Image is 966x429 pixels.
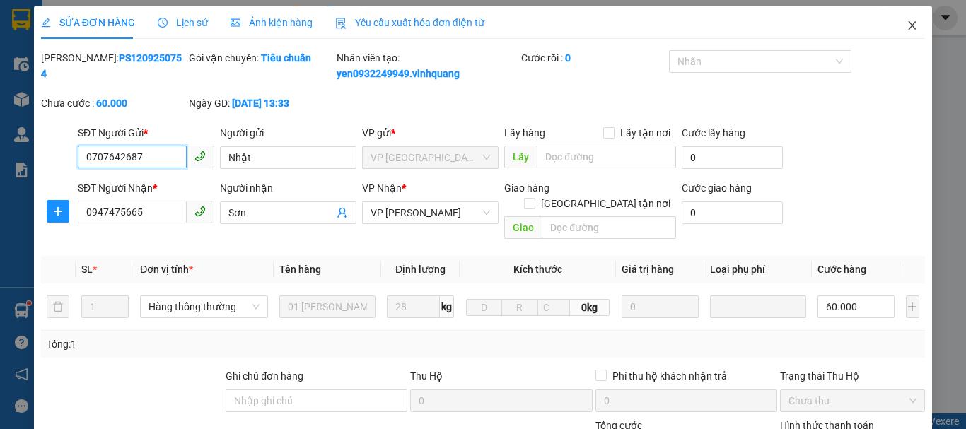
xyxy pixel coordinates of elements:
span: Giao hàng [504,182,549,194]
input: Dọc đường [537,146,676,168]
span: plus [47,206,69,217]
div: Tổng: 1 [47,336,374,352]
button: delete [47,295,69,318]
div: Ngày GD: [189,95,334,111]
input: 0 [622,295,699,318]
input: Cước giao hàng [682,201,783,224]
div: SĐT Người Gửi [78,125,214,141]
span: kg [440,295,454,318]
span: picture [231,18,240,28]
span: Ảnh kiện hàng [231,17,313,28]
div: Trạng thái Thu Hộ [780,368,925,384]
span: Thu Hộ [410,370,443,382]
input: D [466,299,502,316]
div: Cước rồi : [521,50,666,66]
span: Phí thu hộ khách nhận trả [607,368,733,384]
span: Lịch sử [158,17,208,28]
b: [DATE] 13:33 [232,98,289,109]
span: Lấy hàng [504,127,545,139]
div: Nhân viên tạo: [337,50,518,81]
span: Đơn vị tính [140,264,193,275]
button: Close [892,6,932,46]
span: SỬA ĐƠN HÀNG [41,17,135,28]
span: Yêu cầu xuất hóa đơn điện tử [335,17,484,28]
span: Lấy [504,146,537,168]
input: R [501,299,537,316]
div: Chưa cước : [41,95,186,111]
span: Định lượng [395,264,446,275]
span: [GEOGRAPHIC_DATA] tận nơi [535,196,676,211]
div: [PERSON_NAME]: [41,50,186,81]
input: Ghi chú đơn hàng [226,389,407,412]
th: Loại phụ phí [704,256,812,283]
span: Giao [504,216,542,239]
input: VD: Bàn, Ghế [279,295,376,318]
span: clock-circle [158,18,168,28]
div: Người nhận [220,180,356,196]
label: Cước lấy hàng [682,127,745,139]
b: 0 [565,52,571,64]
button: plus [47,200,69,223]
b: Tiêu chuẩn [261,52,311,64]
b: 60.000 [96,98,127,109]
b: yen0932249949.vinhquang [337,68,460,79]
span: Giá trị hàng [622,264,674,275]
div: Người gửi [220,125,356,141]
div: Gói vận chuyển: [189,50,334,66]
span: 0kg [570,299,610,316]
span: Kích thước [513,264,562,275]
span: user-add [337,207,348,218]
img: icon [335,18,347,29]
div: VP gửi [362,125,499,141]
span: phone [194,206,206,217]
div: SĐT Người Nhận [78,180,214,196]
span: phone [194,151,206,162]
span: edit [41,18,51,28]
span: Tên hàng [279,264,321,275]
span: Chưa thu [788,390,916,411]
span: Hàng thông thường [149,296,260,317]
span: VP Linh Đàm [371,202,490,223]
span: SL [81,264,93,275]
span: Cước hàng [817,264,866,275]
label: Ghi chú đơn hàng [226,370,303,382]
button: plus [906,295,919,318]
span: VP Nhận [362,182,402,194]
span: close [907,20,918,31]
label: Cước giao hàng [682,182,752,194]
input: C [537,299,570,316]
input: Dọc đường [542,216,676,239]
span: Lấy tận nơi [615,125,676,141]
span: VP PHÚ SƠN [371,147,490,168]
input: Cước lấy hàng [682,146,783,169]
